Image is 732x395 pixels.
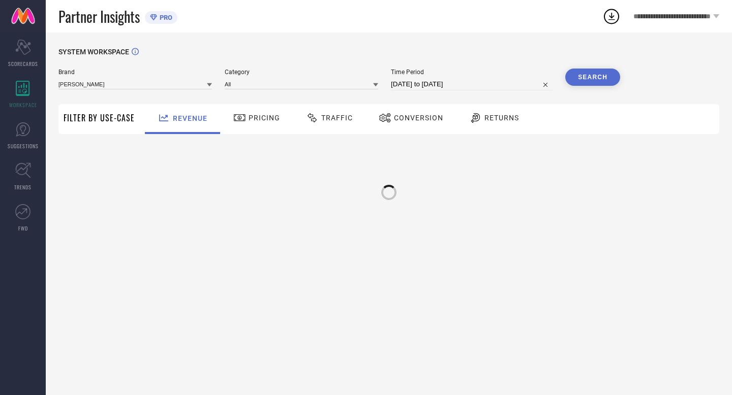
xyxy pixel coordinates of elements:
span: TRENDS [14,183,32,191]
span: SYSTEM WORKSPACE [58,48,129,56]
span: Returns [484,114,519,122]
span: Category [225,69,378,76]
span: Brand [58,69,212,76]
button: Search [565,69,620,86]
span: Revenue [173,114,207,122]
input: Select time period [391,78,553,90]
span: PRO [157,14,172,21]
span: Filter By Use-Case [64,112,135,124]
span: FWD [18,224,28,232]
span: WORKSPACE [9,101,37,109]
span: Pricing [249,114,280,122]
span: SUGGESTIONS [8,142,39,150]
span: Partner Insights [58,6,140,27]
span: Traffic [321,114,353,122]
div: Open download list [602,7,621,25]
span: Time Period [391,69,553,76]
span: SCORECARDS [8,60,38,68]
span: Conversion [394,114,443,122]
